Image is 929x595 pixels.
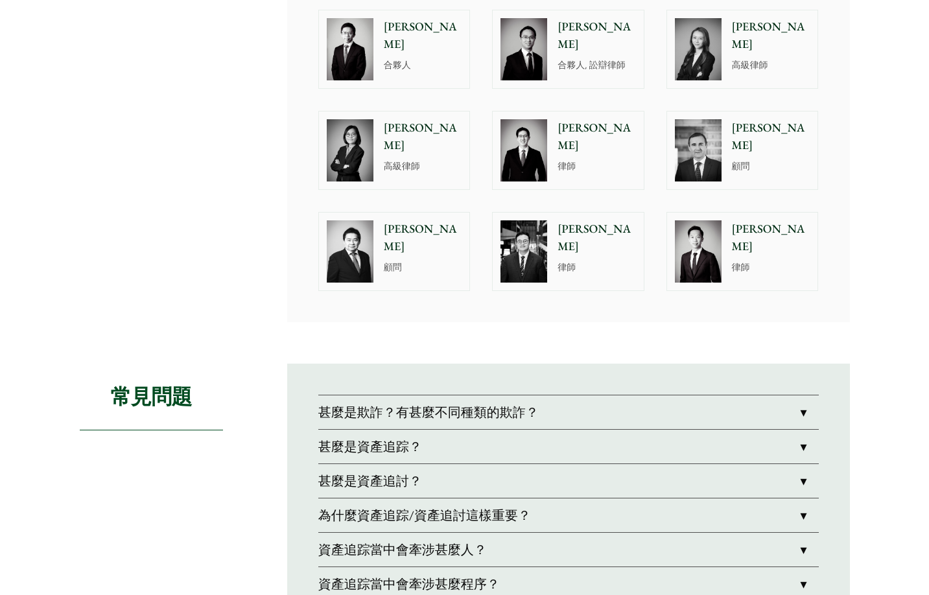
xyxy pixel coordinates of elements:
p: [PERSON_NAME] [384,220,462,255]
p: 顧問 [732,159,810,173]
img: Henry Ma photo [327,18,373,80]
p: [PERSON_NAME] [384,18,462,53]
p: [PERSON_NAME] [732,220,810,255]
a: Henry Ma photo [PERSON_NAME] 合夥人 [318,10,471,89]
p: [PERSON_NAME] [558,119,636,154]
p: 律師 [558,159,636,173]
a: [PERSON_NAME] 高級律師 [666,10,819,89]
a: [PERSON_NAME] 高級律師 [318,111,471,190]
p: [PERSON_NAME] [384,119,462,154]
p: [PERSON_NAME] [558,18,636,53]
p: 合夥人 [384,58,462,72]
p: [PERSON_NAME] [732,18,810,53]
p: 顧問 [384,261,462,274]
a: [PERSON_NAME] 顧問 [666,111,819,190]
a: [PERSON_NAME] 律師 [666,212,819,291]
a: [PERSON_NAME] 顧問 [318,212,471,291]
a: 為什麼資產追踪/資產追討這樣重要？ [318,498,819,532]
a: 甚麼是資產追踪？ [318,430,819,463]
h2: 常見問題 [80,364,223,430]
p: 高級律師 [384,159,462,173]
p: 合夥人, 訟辯律師 [558,58,636,72]
a: 甚麼是欺詐？有甚麼不同種類的欺詐？ [318,395,819,429]
p: [PERSON_NAME] [732,119,810,154]
a: 資產追踪當中會牽涉甚麼人？ [318,533,819,566]
a: [PERSON_NAME] 合夥人, 訟辯律師 [492,10,644,89]
a: 甚麼是資產追討？ [318,464,819,498]
p: 律師 [558,261,636,274]
p: 高級律師 [732,58,810,72]
p: [PERSON_NAME] [558,220,636,255]
a: [PERSON_NAME] 律師 [492,212,644,291]
a: [PERSON_NAME] 律師 [492,111,644,190]
p: 律師 [732,261,810,274]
